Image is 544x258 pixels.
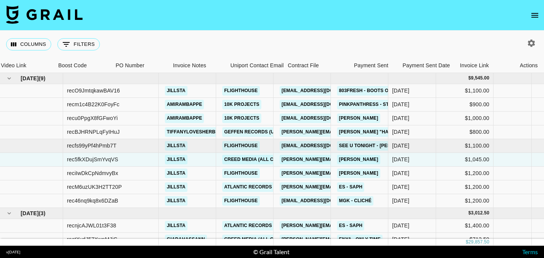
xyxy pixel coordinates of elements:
div: PO Number [116,58,144,73]
a: [EMAIL_ADDRESS][DOMAIN_NAME] [280,114,365,123]
div: $900.00 [436,98,494,112]
a: jillsta [165,169,187,178]
a: ES - SAPH [337,221,364,230]
a: MGK - CLICHÉ [337,196,373,206]
div: © Grail Talent [253,248,290,256]
div: recBJHRNPLqFyIHuJ [67,128,120,136]
button: hide children [4,73,15,84]
a: 10k Projects [222,100,261,109]
a: [PERSON_NAME] [337,155,380,164]
div: 08/05/2025 [392,87,409,94]
div: Payment Sent Date [402,58,450,73]
button: Select columns [6,38,51,50]
span: [DATE] [21,75,39,82]
a: SEE U TONIGHT - [PERSON_NAME] [337,141,421,151]
button: open drawer [527,8,542,23]
div: rec46nq9kq8x6DZaB [67,197,118,204]
div: Uniport Contact Email [226,58,284,73]
div: 27/05/2025 [392,183,409,191]
a: [EMAIL_ADDRESS][DOMAIN_NAME] [280,141,365,151]
div: 30/05/2025 [392,197,409,204]
div: $1,400.00 [436,219,494,233]
div: $1,200.00 [436,167,494,180]
div: 09/05/2025 [392,128,409,136]
span: [DATE] [21,209,39,217]
div: recO9JmtqkawBAV16 [67,87,120,94]
a: Pinkpanthress - stateside [337,100,410,109]
div: PO Number [112,58,169,73]
a: ES - SAPH [337,182,364,192]
div: 3,012.50 [471,210,489,216]
a: [PERSON_NAME] [337,114,380,123]
div: recm1c4B22K0FoyFc [67,101,119,108]
a: jillsta [165,86,187,96]
a: [PERSON_NAME][EMAIL_ADDRESS][DOMAIN_NAME] [280,169,404,178]
button: Show filters [57,38,100,50]
div: recu0PpgX8fGFwoYi [67,114,118,122]
div: $712.50 [436,233,494,247]
a: jillsta [165,182,187,192]
div: Payment Sent [354,58,388,73]
span: ( 9 ) [39,75,46,82]
a: [PERSON_NAME] "Haiku" [337,127,401,137]
div: $ [468,75,471,81]
a: [PERSON_NAME] [337,169,380,178]
a: [PERSON_NAME][EMAIL_ADDRESS][PERSON_NAME][DOMAIN_NAME] [280,127,444,137]
a: jillsta [165,141,187,151]
a: Enya - Only Time [337,235,383,244]
div: $ [468,210,471,216]
div: 15/05/2025 [392,156,409,163]
a: [PERSON_NAME][EMAIL_ADDRESS][PERSON_NAME][DOMAIN_NAME] [280,221,444,230]
a: Geffen Records (Universal Music) [222,127,318,137]
div: $1,000.00 [436,112,494,125]
div: 08/05/2025 [392,114,409,122]
div: Uniport Contact Email [230,58,283,73]
div: rectXydJ57XwnMJjC [67,235,117,243]
a: 803Fresh - Boots on the ground [337,86,427,96]
div: Invoice Link [460,58,489,73]
div: 11/06/2025 [392,222,409,229]
div: Actions [520,58,538,73]
div: Actions [513,58,544,73]
div: reciIwDkCpNdmvyBx [67,169,118,177]
div: 08/05/2025 [392,101,409,108]
div: 15/05/2025 [392,142,409,149]
div: recM6uzUK3H2TT20P [67,183,122,191]
a: [PERSON_NAME][EMAIL_ADDRESS][PERSON_NAME][DOMAIN_NAME] [280,155,444,164]
a: giadahassann [165,235,207,244]
div: Invoice Notes [173,58,206,73]
div: recnjcAJWL01t3F38 [67,222,116,229]
div: Payment Sent [341,58,399,73]
a: Creed Media (All Campaigns) [222,155,302,164]
a: Flighthouse [222,86,260,96]
div: rec5fkXDujSmYvqVS [67,156,118,163]
div: $800.00 [436,125,494,139]
a: Atlantic Records [222,221,274,230]
div: Boost Code [58,58,87,73]
div: Boost Code [54,58,112,73]
a: Atlantic Records [222,182,274,192]
a: tiffanylovesherbed [165,127,224,137]
a: [PERSON_NAME][EMAIL_ADDRESS][PERSON_NAME][DOMAIN_NAME] [280,182,444,192]
div: Video Link [1,58,26,73]
a: jillsta [165,221,187,230]
button: hide children [4,208,15,219]
div: 29,857.50 [468,239,489,245]
div: 30/06/2025 [392,235,409,243]
div: Contract File [284,58,341,73]
div: Invoice Notes [169,58,226,73]
div: v [DATE] [6,250,20,255]
a: jillsta [165,155,187,164]
div: 19/05/2025 [392,169,409,177]
a: [EMAIL_ADDRESS][DOMAIN_NAME] [280,100,365,109]
a: amirambappe [165,100,204,109]
a: Flighthouse [222,169,260,178]
div: $1,200.00 [436,194,494,208]
a: jillsta [165,196,187,206]
div: Invoice Link [456,58,513,73]
div: $1,100.00 [436,139,494,153]
div: Payment Sent Date [399,58,456,73]
a: [EMAIL_ADDRESS][DOMAIN_NAME] [280,86,365,96]
div: Contract File [288,58,319,73]
div: $1,200.00 [436,180,494,194]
